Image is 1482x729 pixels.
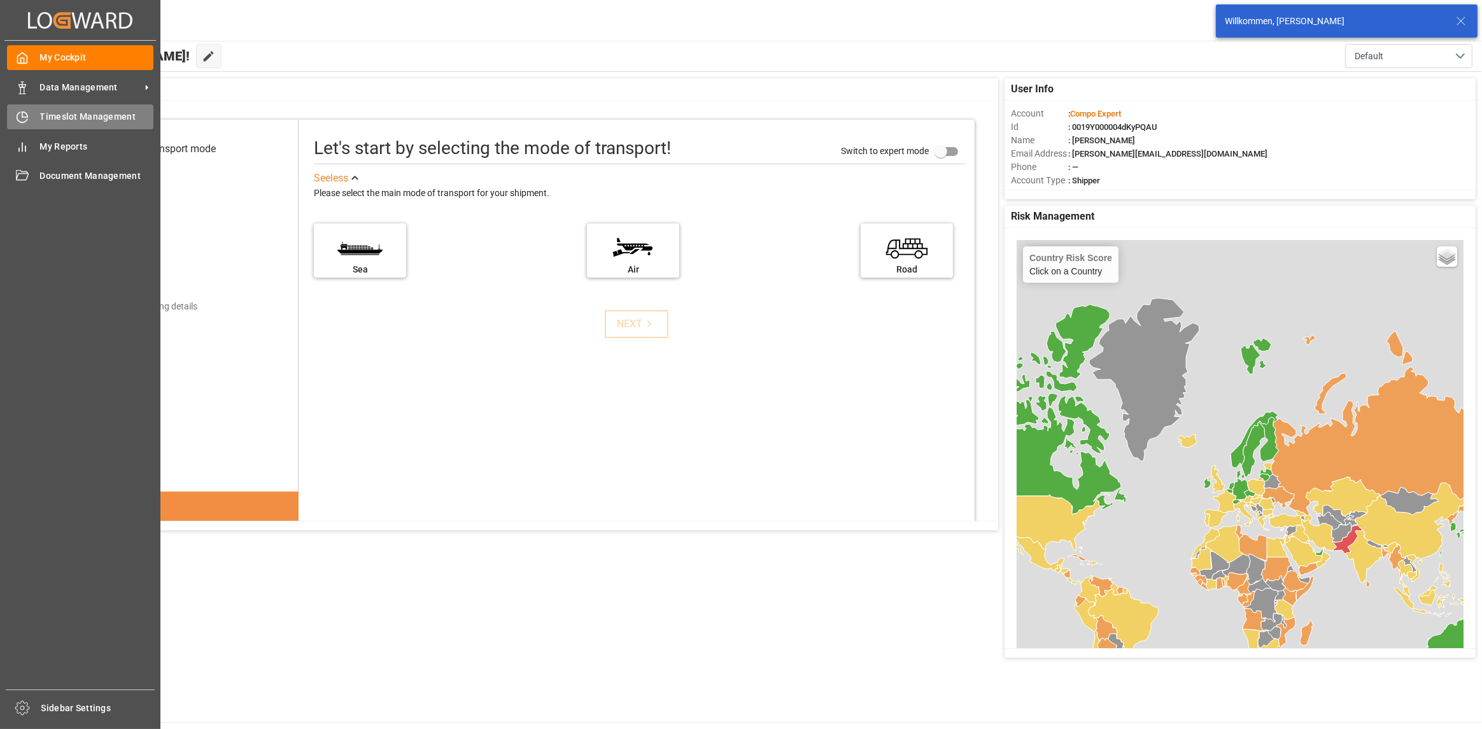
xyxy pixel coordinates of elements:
a: My Cockpit [7,45,153,70]
div: NEXT [617,316,656,332]
div: Select transport mode [117,141,216,157]
div: Please select the main mode of transport for your shipment. [314,186,966,201]
span: Data Management [40,81,141,94]
div: See less [314,171,348,186]
a: Layers [1437,246,1457,267]
span: Name [1011,134,1068,147]
span: My Cockpit [40,51,154,64]
a: Timeslot Management [7,104,153,129]
span: Sidebar Settings [41,702,155,715]
a: My Reports [7,134,153,159]
span: : 0019Y000004dKyPQAU [1068,122,1157,132]
span: Default [1355,50,1383,63]
div: Click on a Country [1029,253,1112,276]
button: open menu [1345,44,1472,68]
span: Switch to expert mode [841,146,929,156]
div: Sea [320,263,400,276]
span: Hello [PERSON_NAME]! [53,44,190,68]
span: Compo Expert [1070,109,1121,118]
span: Risk Management [1011,209,1094,224]
div: Road [867,263,947,276]
span: : [PERSON_NAME] [1068,136,1135,145]
div: Willkommen, [PERSON_NAME] [1225,15,1444,28]
button: NEXT [605,310,668,338]
span: Document Management [40,169,154,183]
span: Account Type [1011,174,1068,187]
a: Document Management [7,164,153,188]
div: Let's start by selecting the mode of transport! [314,135,671,162]
span: Phone [1011,160,1068,174]
span: My Reports [40,140,154,153]
span: : Shipper [1068,176,1100,185]
span: : [1068,109,1121,118]
span: Email Address [1011,147,1068,160]
span: Timeslot Management [40,110,154,124]
span: : — [1068,162,1078,172]
h4: Country Risk Score [1029,253,1112,263]
span: : [PERSON_NAME][EMAIL_ADDRESS][DOMAIN_NAME] [1068,149,1267,159]
span: User Info [1011,81,1054,97]
span: Account [1011,107,1068,120]
div: Air [593,263,673,276]
span: Id [1011,120,1068,134]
